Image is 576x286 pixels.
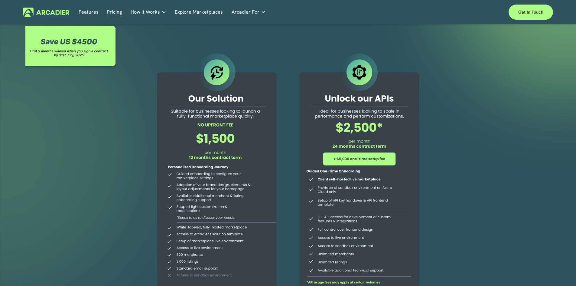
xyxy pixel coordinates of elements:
a: Get in touch [509,5,553,20]
a: folder dropdown [232,8,266,17]
a: Pricing [107,8,122,17]
a: Features [79,8,99,17]
a: folder dropdown [131,8,166,17]
span: How It Works [131,8,160,16]
a: Explore Marketplaces [175,8,223,17]
span: Arcadier For [232,8,259,16]
img: Arcadier [23,8,69,17]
